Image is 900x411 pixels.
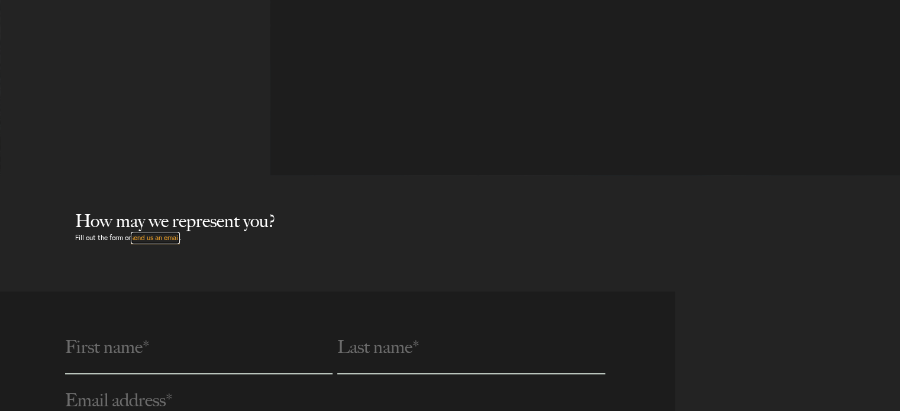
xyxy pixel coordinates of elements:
h2: How may we represent you? [75,211,900,232]
a: send us an email [131,232,180,244]
input: Last name* [337,321,605,374]
p: Fill out the form or . [75,232,900,244]
input: First name* [65,321,333,374]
